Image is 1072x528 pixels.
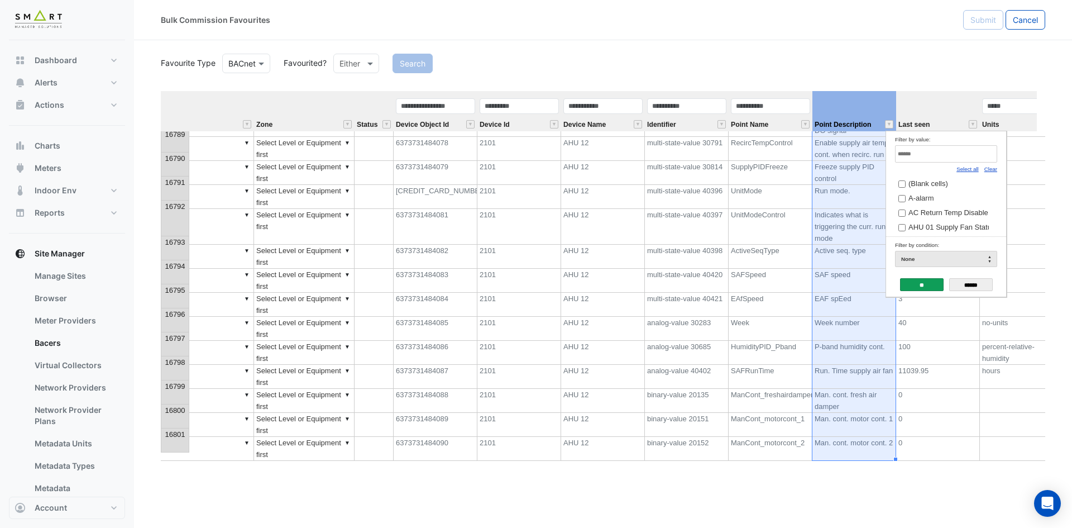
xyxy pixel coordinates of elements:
span: Device Object Id [396,121,449,129]
button: Alerts [9,72,125,94]
td: Select Level or Equipment first [254,185,355,209]
td: 0 [896,389,980,413]
td: Man. cont. fresh air damper [812,389,896,413]
span: Units [982,121,999,129]
td: P-band humidity cont. [812,341,896,365]
td: Select Level or Equipment first [254,293,355,317]
a: Network Provider Plans [26,399,125,432]
a: Meter Providers [26,310,125,332]
a: Metadata Types [26,455,125,477]
td: analog-value 30685 [645,341,729,365]
span: Actions [35,99,64,111]
div: ▼ [343,317,352,329]
td: 2101 [477,161,561,185]
td: 2101 [477,341,561,365]
td: Select Level or Equipment first [254,341,355,365]
span: Dashboard [35,55,77,66]
a: Browser [26,287,125,310]
div: ▼ [343,365,352,377]
td: EAfSpeed [729,293,812,317]
td: no-units [980,317,1064,341]
td: 0 [896,413,980,437]
span: Meters [35,163,61,174]
td: 2101 [477,413,561,437]
td: 2101 [477,293,561,317]
button: Actions [9,94,125,116]
td: SupplyPIDFreeze [729,161,812,185]
div: ▼ [242,245,251,256]
a: Bacers [26,332,125,354]
td: AHU 12 [561,293,645,317]
td: Active seq. type [812,245,896,269]
div: ▼ [343,137,352,149]
td: AC Return Temp Disable Setpoint [895,204,989,218]
app-icon: Dashboard [15,55,26,66]
td: 6373731484084 [394,293,477,317]
div: ▼ [242,293,251,305]
div: Filter by condition: [895,239,997,251]
td: AHU 12 [561,185,645,209]
span: 16801 [165,430,185,439]
span: 16797 [165,334,185,343]
div: Select all [956,163,979,175]
td: Run mode. [812,185,896,209]
span: Charts [35,140,60,151]
span: 16792 [165,202,185,211]
td: 6373731484082 [394,245,477,269]
a: Metadata Units [26,432,125,455]
td: multi-state-value 30791 [645,137,729,161]
td: AHU 12 [561,317,645,341]
span: Point Name [731,121,768,129]
td: binary-value 20152 [645,437,729,461]
td: 6373731484090 [394,437,477,461]
td: 6373731484088 [394,389,477,413]
td: multi-state-value 40420 [645,269,729,293]
td: Man. cont. motor cont. 1 [812,413,896,437]
div: ▼ [242,137,251,149]
span: Last seen [898,121,930,129]
td: 6373731484079 [394,161,477,185]
div: ▼ [343,209,352,221]
span: Device Id [480,121,510,129]
td: AHU 12 [561,209,645,245]
td: 6373731484078 [394,137,477,161]
td: 6373731484085 [394,317,477,341]
span: (Blank cells) [908,179,948,188]
td: ActiveSeqType [729,245,812,269]
div: ▼ [343,293,352,305]
a: Select all [956,166,979,172]
div: ▼ [343,341,352,353]
span: 16796 [165,310,185,318]
td: analog-value 40402 [645,365,729,389]
td: 3 [896,293,980,317]
td: AHU 12 [561,269,645,293]
a: Clear [984,166,997,172]
td: 6373731484086 [394,341,477,365]
td: 100 [896,341,980,365]
td: Enable supply air temp cont. when recirc. run [812,137,896,161]
td: [CREDIT_CARD_NUMBER] [394,185,477,209]
td: 2101 [477,185,561,209]
img: Company Logo [13,9,64,31]
td: Select Level or Equipment first [254,413,355,437]
td: AHU 12 [561,161,645,185]
td: Week number [812,317,896,341]
button: Site Manager [9,242,125,265]
td: UnitModeControl [729,209,812,245]
div: ▼ [242,413,251,425]
span: 16799 [165,382,185,391]
span: Point Description [815,121,871,129]
label: Favourited? [277,57,327,69]
td: multi-state-value 40397 [645,209,729,245]
td: (Blank cells) [895,175,989,189]
td: SAFSpeed [729,269,812,293]
span: Cancel [1013,15,1038,25]
td: analog-value 30283 [645,317,729,341]
input: Checked [898,224,906,231]
div: ▼ [343,269,352,280]
td: AHU 01 Supply Fan Status Global Point [895,218,989,233]
td: AHU 12 [561,437,645,461]
app-icon: Indoor Env [15,185,26,196]
td: 11039.95 [896,365,980,389]
div: ▼ [242,185,251,197]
